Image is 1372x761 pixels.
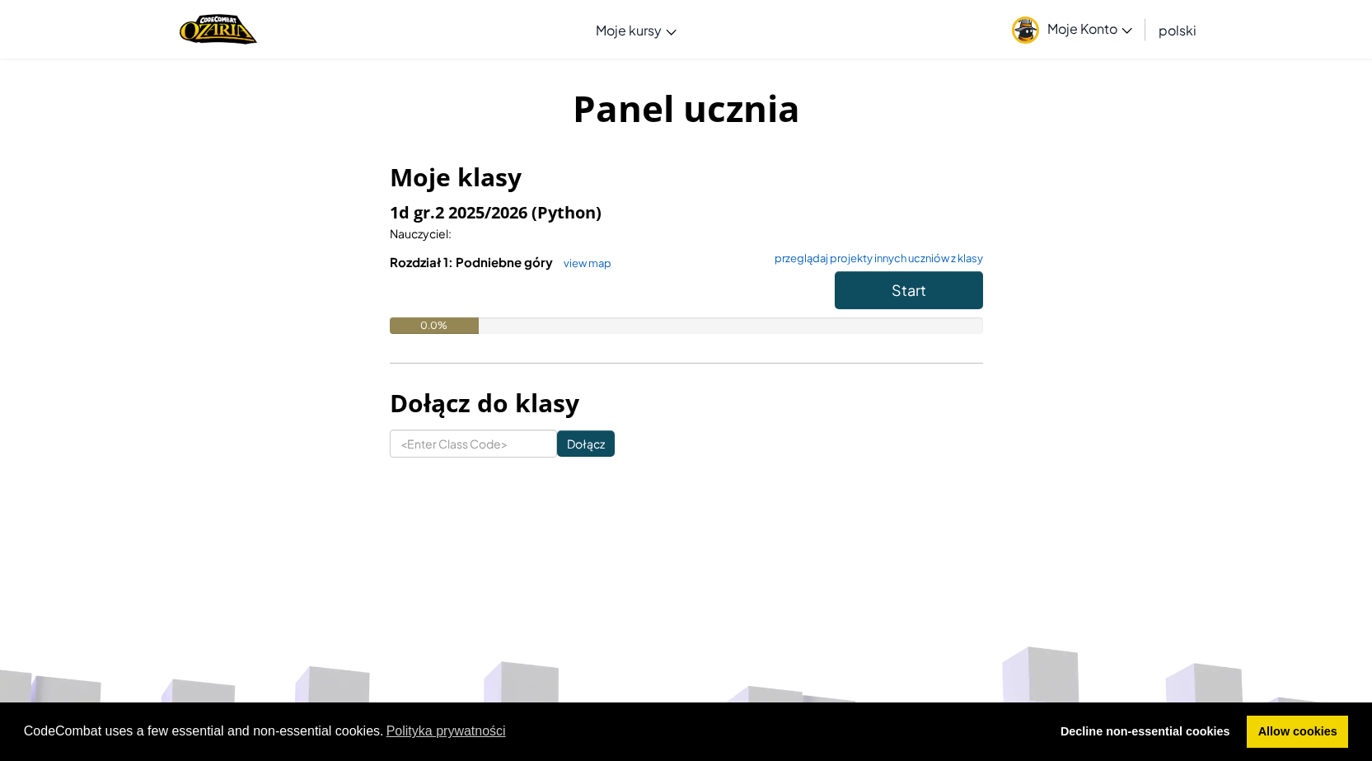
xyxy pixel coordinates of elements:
[390,430,557,458] input: <Enter Class Code>
[1159,21,1196,39] span: polski
[588,7,685,52] a: Moje kursy
[1150,7,1205,52] a: polski
[390,384,983,421] h3: Dołącz do klasy
[596,21,662,39] span: Moje kursy
[892,280,926,299] span: Start
[390,226,448,241] span: Nauczyciel
[1049,716,1241,749] a: deny cookies
[384,719,508,744] a: learn more about cookies
[24,719,1037,744] span: CodeCombat uses a few essential and non-essential cookies.
[835,271,983,309] button: Start
[448,226,452,241] span: :
[555,256,611,270] a: view map
[180,12,256,46] a: Ozaria by CodeCombat logo
[180,12,256,46] img: Home
[390,317,479,334] div: 0.0%
[766,253,983,264] a: przeglądaj projekty innych uczniów z klasy
[1047,20,1132,37] span: Moje Konto
[1004,3,1140,55] a: Moje Konto
[390,201,531,223] span: 1d gr.2 2025/2026
[1247,716,1348,749] a: allow cookies
[1012,16,1039,44] img: avatar
[390,82,983,134] h1: Panel ucznia
[390,254,555,270] span: Rozdział 1: Podniebne góry
[390,158,983,195] h3: Moje klasy
[557,430,615,457] input: Dołącz
[531,201,602,223] span: (Python)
